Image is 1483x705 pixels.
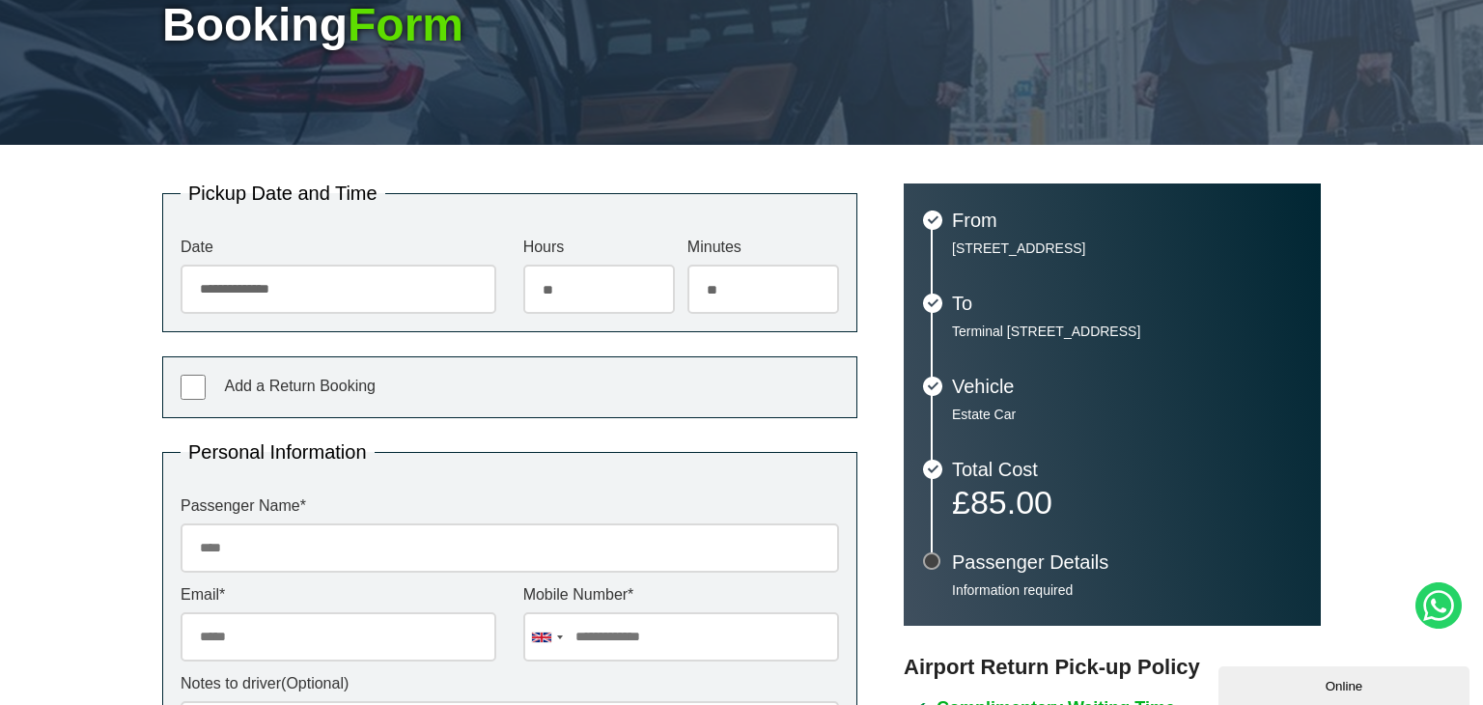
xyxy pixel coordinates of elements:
[181,442,375,462] legend: Personal Information
[181,498,839,514] label: Passenger Name
[952,240,1301,257] p: [STREET_ADDRESS]
[181,676,839,691] label: Notes to driver
[523,587,839,603] label: Mobile Number
[904,655,1321,680] h3: Airport Return Pick-up Policy
[524,613,569,661] div: United Kingdom: +44
[162,2,1321,48] h1: Booking
[181,375,206,400] input: Add a Return Booking
[952,489,1301,516] p: £
[970,484,1052,521] span: 85.00
[952,581,1301,599] p: Information required
[952,406,1301,423] p: Estate Car
[952,377,1301,396] h3: Vehicle
[952,460,1301,479] h3: Total Cost
[952,552,1301,572] h3: Passenger Details
[952,211,1301,230] h3: From
[181,240,496,255] label: Date
[224,378,376,394] span: Add a Return Booking
[687,240,839,255] label: Minutes
[952,294,1301,313] h3: To
[181,587,496,603] label: Email
[281,675,349,691] span: (Optional)
[523,240,675,255] label: Hours
[181,183,385,203] legend: Pickup Date and Time
[952,323,1301,340] p: Terminal [STREET_ADDRESS]
[1218,663,1473,705] iframe: chat widget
